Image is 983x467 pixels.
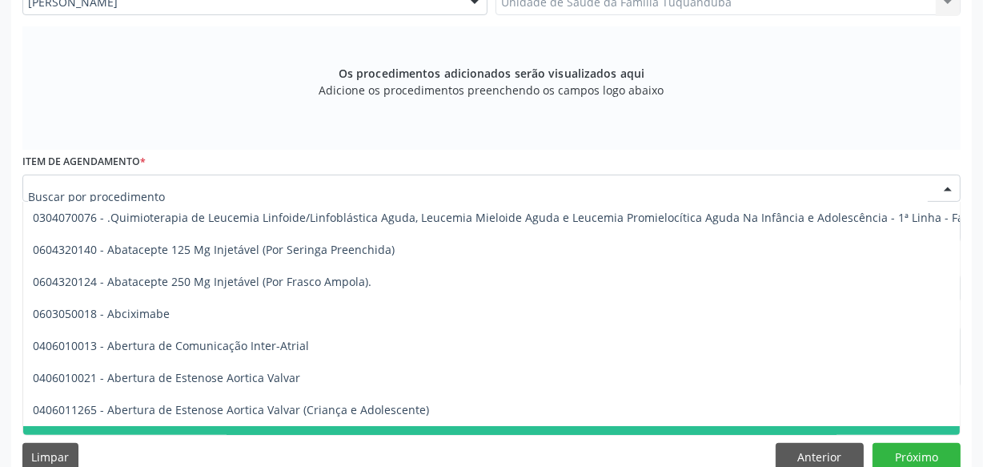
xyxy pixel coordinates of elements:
span: 0604320124 - Abatacepte 250 Mg Injetável (Por Frasco Ampola). [33,274,371,289]
span: 0406010021 - Abertura de Estenose Aortica Valvar [33,370,300,385]
span: 0604320140 - Abatacepte 125 Mg Injetável (Por Seringa Preenchida) [33,242,395,257]
span: Os procedimentos adicionados serão visualizados aqui [339,65,644,82]
input: Buscar por procedimento [28,180,928,212]
label: Item de agendamento [22,150,146,175]
span: 0406011265 - Abertura de Estenose Aortica Valvar (Criança e Adolescente) [33,402,429,417]
span: 0406010013 - Abertura de Comunicação Inter-Atrial [33,338,309,353]
span: Adicione os procedimentos preenchendo os campos logo abaixo [319,82,664,99]
span: 0603050018 - Abciximabe [33,306,170,321]
span: 0406010030 - Abertura de Estenose Pulmonar Valvar [33,434,315,449]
